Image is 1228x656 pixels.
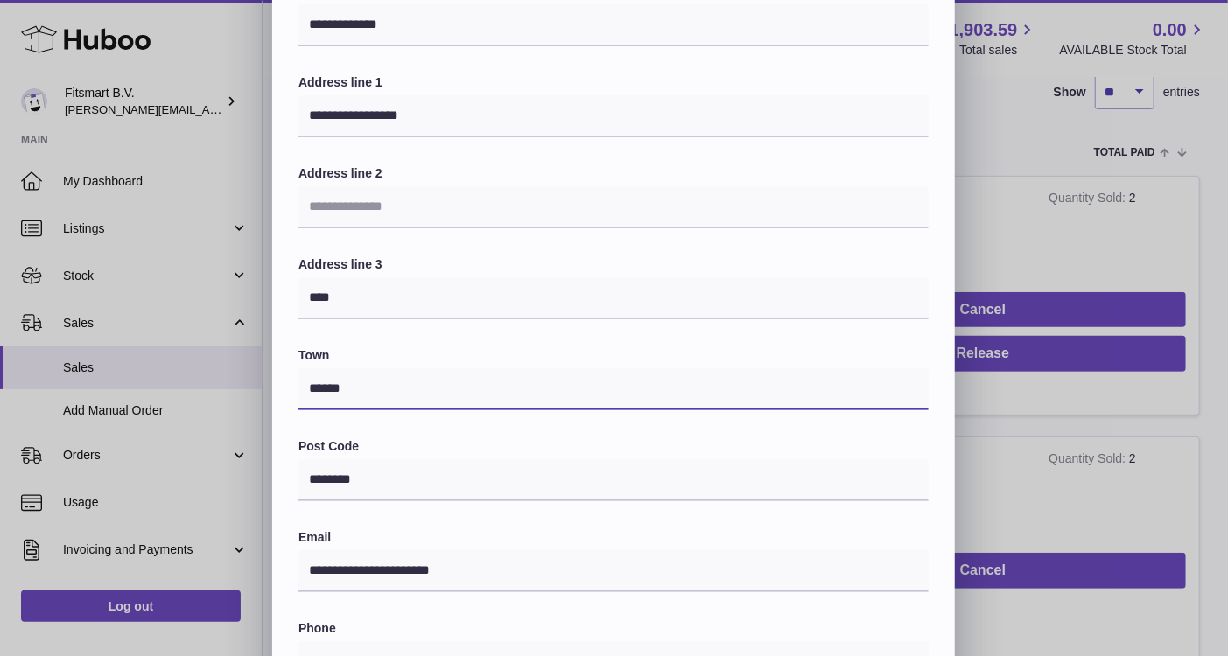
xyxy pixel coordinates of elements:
label: Post Code [298,438,929,455]
label: Address line 2 [298,165,929,182]
label: Email [298,529,929,546]
label: Phone [298,620,929,637]
label: Town [298,347,929,364]
label: Address line 3 [298,256,929,273]
label: Address line 1 [298,74,929,91]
